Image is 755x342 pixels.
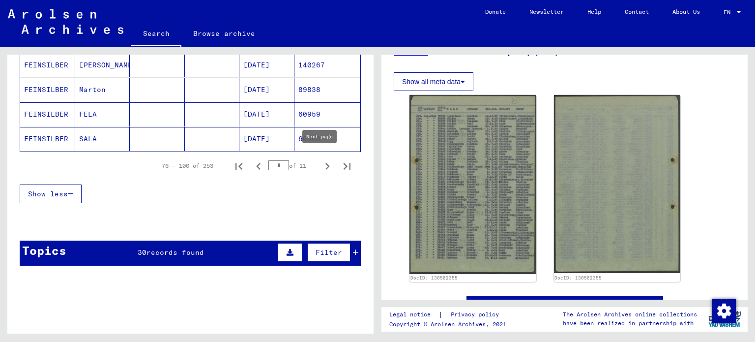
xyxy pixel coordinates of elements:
[490,299,640,310] a: See comments created before [DATE]
[28,189,68,198] span: Show less
[394,72,473,91] button: Show all meta data
[712,299,735,322] div: Change consent
[268,161,318,170] div: of 11
[554,95,681,273] img: 002.jpg
[146,248,204,257] span: records found
[563,319,697,328] p: have been realized in partnership with
[162,161,213,170] div: 76 – 100 of 253
[294,102,361,126] mat-cell: 60959
[563,310,697,319] p: The Arolsen Archives online collections
[318,156,337,176] button: Next page
[389,310,511,320] div: |
[294,53,361,77] mat-cell: 140267
[138,248,146,257] span: 30
[389,320,511,329] p: Copyright © Arolsen Archives, 2021
[239,53,294,77] mat-cell: [DATE]
[181,22,267,45] a: Browse archive
[20,102,75,126] mat-cell: FEINSILBER
[20,78,75,102] mat-cell: FEINSILBER
[20,53,75,77] mat-cell: FEINSILBER
[8,9,123,34] img: Arolsen_neg.svg
[20,127,75,151] mat-cell: FEINSILBER
[239,102,294,126] mat-cell: [DATE]
[75,127,130,151] mat-cell: SALA
[131,22,181,47] a: Search
[294,78,361,102] mat-cell: 89838
[239,78,294,102] mat-cell: [DATE]
[249,156,268,176] button: Previous page
[409,95,536,274] img: 001.jpg
[239,127,294,151] mat-cell: [DATE]
[706,307,743,331] img: yv_logo.png
[20,185,82,203] button: Show less
[410,275,458,280] a: DocID: 130582355
[724,9,734,16] span: EN
[712,299,736,323] img: Change consent
[389,310,438,320] a: Legal notice
[316,248,342,257] span: Filter
[337,156,357,176] button: Last page
[22,242,66,259] div: Topics
[554,275,602,280] a: DocID: 130582355
[75,78,130,102] mat-cell: Marton
[229,156,249,176] button: First page
[443,310,511,320] a: Privacy policy
[75,53,130,77] mat-cell: [PERSON_NAME]
[75,102,130,126] mat-cell: FELA
[307,243,350,262] button: Filter
[294,127,361,151] mat-cell: 60960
